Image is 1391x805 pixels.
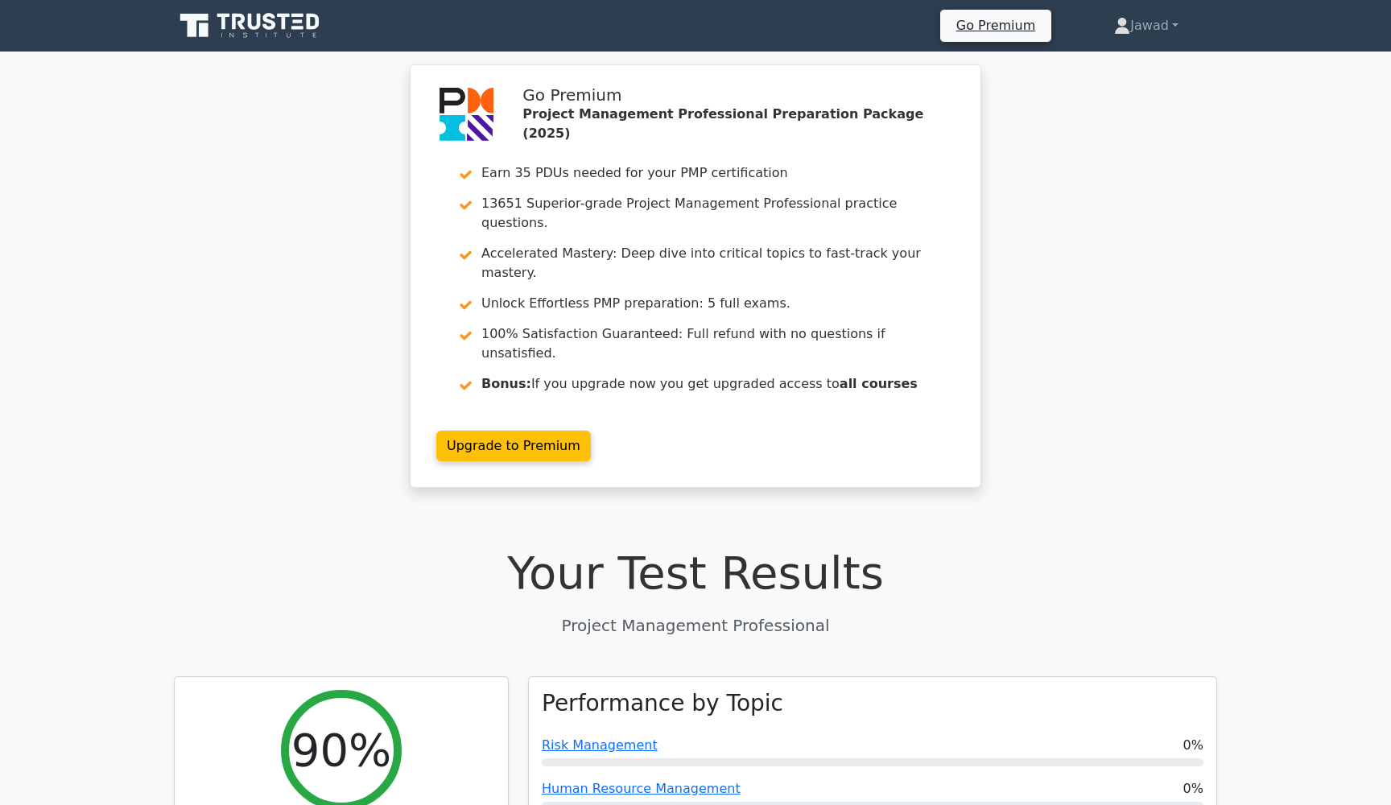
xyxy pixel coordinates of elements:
a: Go Premium [947,14,1045,36]
a: Risk Management [542,737,658,753]
p: Project Management Professional [174,613,1217,638]
span: 0% [1183,779,1203,799]
a: Human Resource Management [542,781,741,796]
a: Upgrade to Premium [436,431,591,461]
h3: Performance by Topic [542,690,783,717]
span: 0% [1183,736,1203,755]
h1: Your Test Results [174,546,1217,600]
a: Jawad [1075,10,1217,42]
h2: 90% [291,723,391,777]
